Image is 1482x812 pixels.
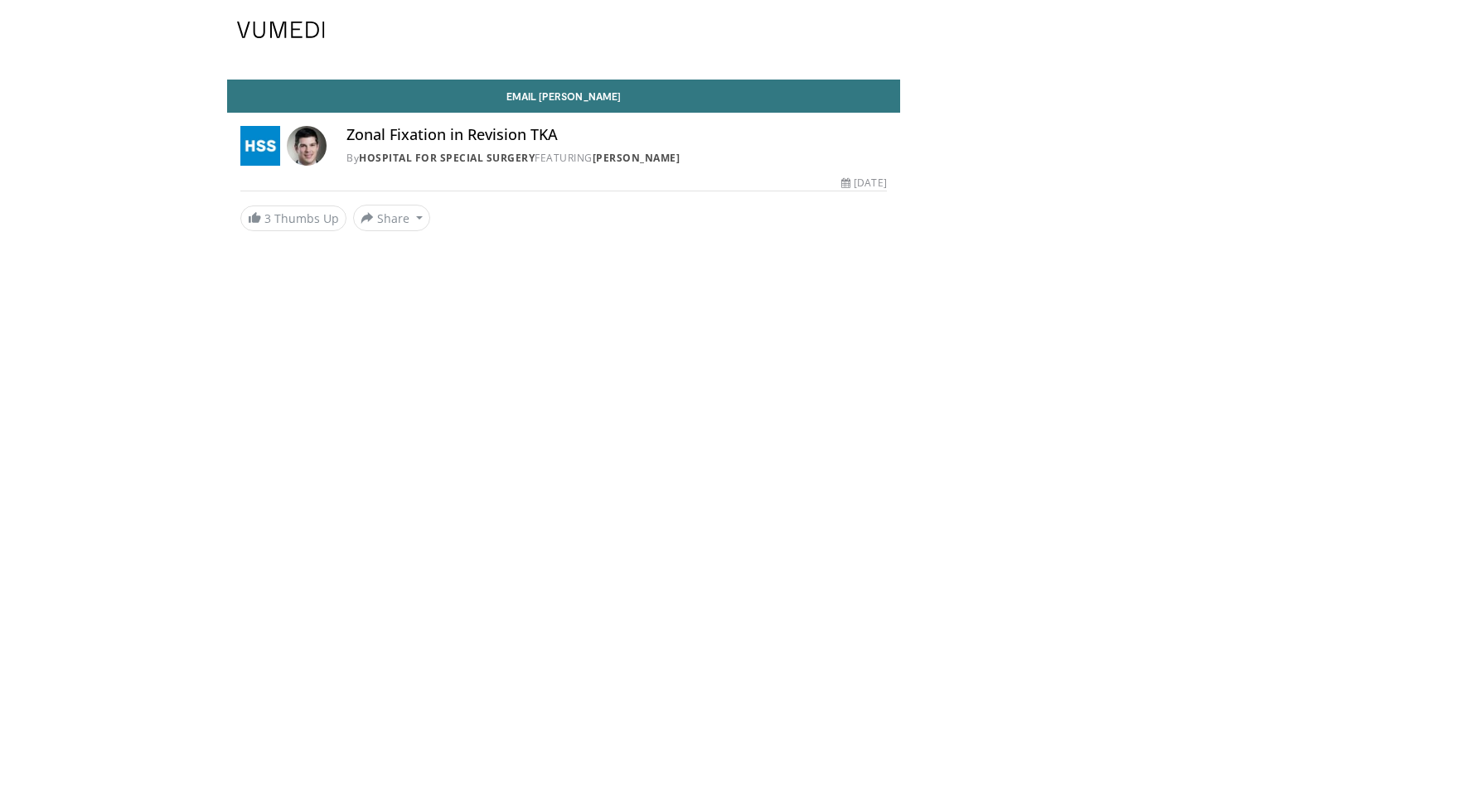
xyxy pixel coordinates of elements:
button: Share [353,205,430,231]
a: [PERSON_NAME] [593,151,680,165]
img: Avatar [287,126,327,166]
span: 3 [264,210,271,226]
h4: Zonal Fixation in Revision TKA [346,126,887,144]
a: Hospital for Special Surgery [359,151,535,165]
div: By FEATURING [346,151,887,166]
img: Hospital for Special Surgery [240,126,280,166]
div: [DATE] [841,176,886,191]
img: VuMedi Logo [237,22,325,38]
a: Email [PERSON_NAME] [227,80,900,113]
a: 3 Thumbs Up [240,205,346,231]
